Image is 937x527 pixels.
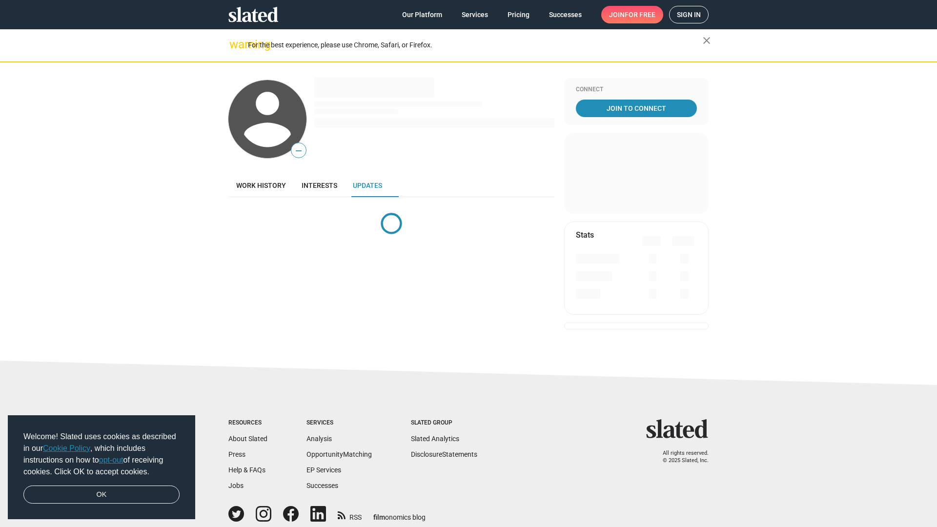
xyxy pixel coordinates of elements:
div: Resources [228,419,267,427]
span: Join [609,6,655,23]
span: Updates [353,182,382,189]
a: About Slated [228,435,267,443]
a: Jobs [228,482,244,489]
mat-icon: warning [229,39,241,50]
a: Analysis [306,435,332,443]
a: OpportunityMatching [306,450,372,458]
a: Work history [228,174,294,197]
a: RSS [338,507,362,522]
a: Interests [294,174,345,197]
a: Join To Connect [576,100,697,117]
a: DisclosureStatements [411,450,477,458]
p: All rights reserved. © 2025 Slated, Inc. [652,450,709,464]
a: dismiss cookie message [23,486,180,504]
a: Successes [306,482,338,489]
span: Welcome! Slated uses cookies as described in our , which includes instructions on how to of recei... [23,431,180,478]
span: Interests [302,182,337,189]
a: filmonomics blog [373,505,426,522]
a: Slated Analytics [411,435,459,443]
a: opt-out [99,456,123,464]
span: film [373,513,385,521]
a: Successes [541,6,590,23]
span: Our Platform [402,6,442,23]
span: for free [625,6,655,23]
span: Successes [549,6,582,23]
div: For the best experience, please use Chrome, Safari, or Firefox. [248,39,703,52]
span: Pricing [508,6,530,23]
mat-card-title: Stats [576,230,594,240]
div: Services [306,419,372,427]
mat-icon: close [701,35,713,46]
span: Sign in [677,6,701,23]
span: Services [462,6,488,23]
a: Our Platform [394,6,450,23]
span: Work history [236,182,286,189]
span: — [291,144,306,157]
div: Slated Group [411,419,477,427]
a: Joinfor free [601,6,663,23]
a: Press [228,450,245,458]
a: Sign in [669,6,709,23]
a: Pricing [500,6,537,23]
a: Cookie Policy [43,444,90,452]
a: Help & FAQs [228,466,265,474]
a: Updates [345,174,390,197]
a: EP Services [306,466,341,474]
div: cookieconsent [8,415,195,520]
span: Join To Connect [578,100,695,117]
div: Connect [576,86,697,94]
a: Services [454,6,496,23]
